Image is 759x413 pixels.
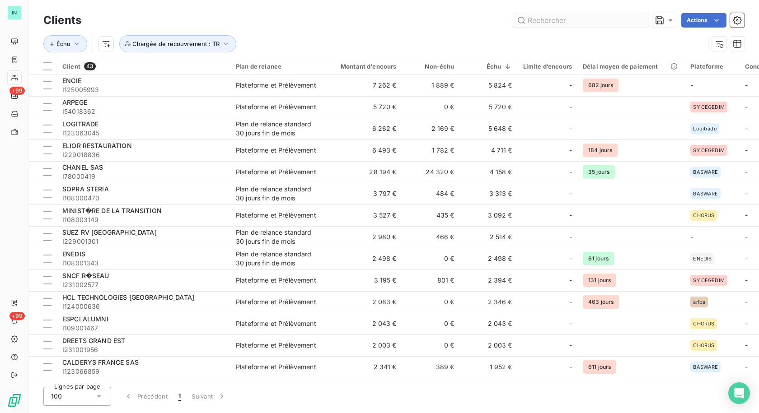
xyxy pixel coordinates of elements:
[460,378,518,399] td: 1 941 €
[402,378,460,399] td: 1 849 €
[62,98,87,106] span: ARPEGE
[402,74,460,96] td: 1 889 €
[569,189,572,198] span: -
[62,129,225,138] span: I123063045
[62,237,225,246] span: I229001301
[569,319,572,328] span: -
[745,363,748,371] span: -
[569,81,572,90] span: -
[513,13,649,28] input: Rechercher
[460,74,518,96] td: 5 824 €
[583,144,618,157] span: 184 jours
[62,207,162,214] span: MINIST�RE DE LA TRANSITION
[173,387,186,406] button: 1
[693,256,712,261] span: ENEDIS
[62,120,98,128] span: LOGITRADE
[62,150,225,159] span: I229018836
[460,269,518,291] td: 2 394 €
[62,324,225,333] span: I109001467
[236,102,316,111] div: Plateforme et Prélèvement
[118,387,173,406] button: Précédent
[583,63,679,70] div: Délai moyen de paiement
[569,254,572,263] span: -
[236,63,319,70] div: Plan de relance
[583,360,616,374] span: 611 jours
[178,392,181,401] span: 1
[745,298,748,306] span: -
[690,63,734,70] div: Plateforme
[693,191,718,196] span: BASWARE
[236,81,316,90] div: Plateforme et Prélèvement
[62,272,109,279] span: SNCF R�SEAU
[460,291,518,313] td: 2 346 €
[62,77,81,84] span: ENGIE
[690,233,693,241] span: -
[460,183,518,204] td: 3 313 €
[324,161,402,183] td: 28 194 €
[324,139,402,161] td: 6 493 €
[51,392,62,401] span: 100
[186,387,232,406] button: Suivant
[569,102,572,111] span: -
[62,250,85,258] span: ENEDIS
[569,167,572,176] span: -
[745,125,748,132] span: -
[402,96,460,118] td: 0 €
[693,364,718,370] span: BASWARE
[62,337,125,344] span: DREETS GRAND EST
[62,85,225,94] span: I125005993
[465,63,512,70] div: Échu
[460,161,518,183] td: 4 158 €
[324,378,402,399] td: 3 790 €
[402,161,460,183] td: 24 320 €
[460,118,518,139] td: 5 648 €
[9,87,25,95] span: +99
[569,232,572,241] span: -
[693,299,705,305] span: ariba
[745,341,748,349] span: -
[324,248,402,269] td: 2 498 €
[324,291,402,313] td: 2 083 €
[745,255,748,262] span: -
[62,228,157,236] span: SUEZ RV [GEOGRAPHIC_DATA]
[7,393,22,408] img: Logo LeanPay
[693,343,714,348] span: CHORUS
[324,356,402,378] td: 2 341 €
[62,194,225,203] span: I108000470
[236,276,316,285] div: Plateforme et Prélèvement
[583,252,614,265] span: 61 jours
[402,334,460,356] td: 0 €
[62,142,132,149] span: ELIOR RESTAURATION
[9,312,25,320] span: +99
[324,226,402,248] td: 2 980 €
[693,213,714,218] span: CHORUS
[460,334,518,356] td: 2 003 €
[324,334,402,356] td: 2 003 €
[62,63,80,70] span: Client
[569,124,572,133] span: -
[745,103,748,111] span: -
[62,185,109,193] span: SOPRA STERIA
[324,118,402,139] td: 6 262 €
[236,120,319,138] div: Plan de relance standard 30 jours fin de mois
[236,185,319,203] div: Plan de relance standard 30 jours fin de mois
[569,297,572,306] span: -
[402,226,460,248] td: 466 €
[745,190,748,197] span: -
[693,148,725,153] span: SY CEGEDIM
[7,5,22,20] div: IN
[569,362,572,371] span: -
[402,139,460,161] td: 1 782 €
[583,274,616,287] span: 131 jours
[236,297,316,306] div: Plateforme et Prélèvement
[693,169,718,175] span: BASWARE
[324,204,402,226] td: 3 527 €
[569,341,572,350] span: -
[569,146,572,155] span: -
[569,276,572,285] span: -
[460,96,518,118] td: 5 720 €
[62,259,225,268] span: I108001343
[745,276,748,284] span: -
[460,248,518,269] td: 2 498 €
[402,291,460,313] td: 0 €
